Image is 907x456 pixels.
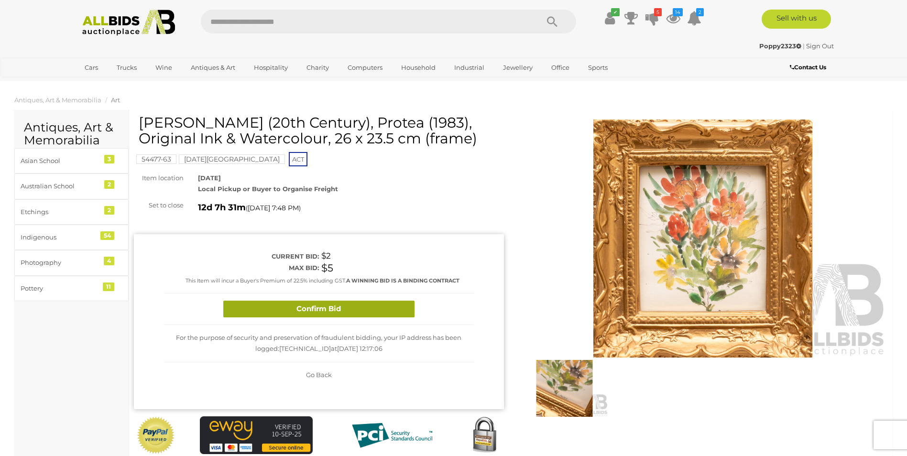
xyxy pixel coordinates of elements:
[603,10,617,27] a: ✔
[104,155,114,163] div: 3
[14,199,129,225] a: Etchings 2
[127,173,191,184] div: Item location
[248,60,294,76] a: Hospitality
[521,360,608,416] img: Artist Unknown (20th Century), Protea (1983), Original Ink & Watercolour, 26 x 23.5 cm (frame)
[465,416,503,455] img: Secured by Rapid SSL
[198,174,221,182] strong: [DATE]
[186,277,459,284] small: This Item will incur a Buyer's Premium of 22.5% including GST.
[790,64,826,71] b: Contact Us
[341,60,389,76] a: Computers
[111,96,120,104] a: Art
[654,8,662,16] i: 5
[611,8,620,16] i: ✔
[78,60,104,76] a: Cars
[321,251,331,261] span: $2
[78,76,159,91] a: [GEOGRAPHIC_DATA]
[14,250,129,275] a: Photography 4
[21,181,99,192] div: Australian School
[104,180,114,189] div: 2
[279,345,331,352] span: [TECHNICAL_ID]
[198,202,246,213] strong: 12d 7h 31m
[179,154,285,164] mark: [DATE][GEOGRAPHIC_DATA]
[24,121,119,147] h2: Antiques, Art & Memorabilia
[14,96,101,104] a: Antiques, Art & Memorabilia
[185,60,241,76] a: Antiques & Art
[346,277,459,284] b: A WINNING BID IS A BINDING CONTRACT
[687,10,701,27] a: 2
[164,325,474,362] div: For the purpose of security and preservation of fraudulent bidding, your IP address has been logg...
[497,60,539,76] a: Jewellery
[104,206,114,215] div: 2
[110,60,143,76] a: Trucks
[246,204,301,212] span: ( )
[337,345,382,352] span: [DATE] 12:17:06
[762,10,831,29] a: Sell with us
[759,42,803,50] a: Poppy2323
[696,8,704,16] i: 2
[21,206,99,217] div: Etchings
[21,232,99,243] div: Indigenous
[136,416,175,455] img: Official PayPal Seal
[545,60,576,76] a: Office
[103,282,114,291] div: 11
[582,60,614,76] a: Sports
[14,225,129,250] a: Indigenous 54
[395,60,442,76] a: Household
[448,60,491,76] a: Industrial
[528,10,576,33] button: Search
[645,10,659,27] a: 5
[21,155,99,166] div: Asian School
[14,276,129,301] a: Pottery 11
[198,185,338,193] strong: Local Pickup or Buyer to Organise Freight
[806,42,834,50] a: Sign Out
[77,10,181,36] img: Allbids.com.au
[200,416,313,454] img: eWAY Payment Gateway
[344,416,440,455] img: PCI DSS compliant
[759,42,801,50] strong: Poppy2323
[803,42,805,50] span: |
[666,10,680,27] a: 14
[136,154,176,164] mark: 54477-63
[321,262,333,274] span: $5
[14,174,129,199] a: Australian School 2
[300,60,335,76] a: Charity
[790,62,829,73] a: Contact Us
[14,148,129,174] a: Asian School 3
[127,200,191,211] div: Set to close
[149,60,178,76] a: Wine
[673,8,683,16] i: 14
[21,283,99,294] div: Pottery
[100,231,114,240] div: 54
[164,251,319,262] div: Current bid:
[21,257,99,268] div: Photography
[248,204,299,212] span: [DATE] 7:48 PM
[306,371,332,379] span: Go Back
[223,301,415,317] button: Confirm Bid
[164,262,319,273] div: Max bid:
[289,152,307,166] span: ACT
[136,155,176,163] a: 54477-63
[179,155,285,163] a: [DATE][GEOGRAPHIC_DATA]
[518,119,888,358] img: Artist Unknown (20th Century), Protea (1983), Original Ink & Watercolour, 26 x 23.5 cm (frame)
[139,115,502,146] h1: [PERSON_NAME] (20th Century), Protea (1983), Original Ink & Watercolour, 26 x 23.5 cm (frame)
[104,257,114,265] div: 4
